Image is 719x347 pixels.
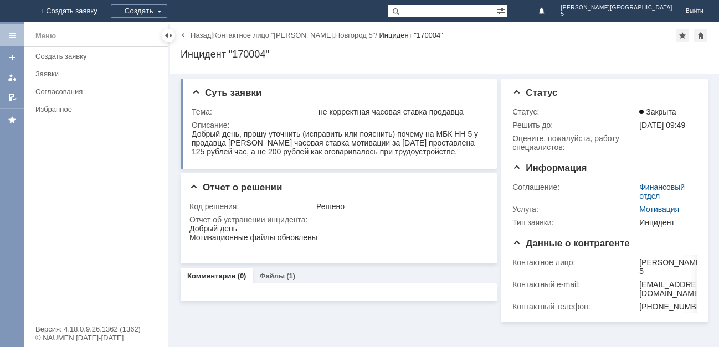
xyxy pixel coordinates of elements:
[512,205,637,214] div: Услуга:
[639,107,676,116] span: Закрыта
[319,107,483,116] div: не корректная часовая ставка продавца
[35,105,150,113] div: Избранное
[162,29,175,42] div: Скрыть меню
[639,218,692,227] div: Инцидент
[35,52,162,60] div: Создать заявку
[238,272,246,280] div: (0)
[192,121,485,130] div: Описание:
[189,202,314,211] div: Код решения:
[694,29,707,42] div: Сделать домашней страницей
[181,49,708,60] div: Инцидент "170004"
[213,31,379,39] div: /
[31,65,166,82] a: Заявки
[192,87,261,98] span: Суть заявки
[189,182,282,193] span: Отчет о решении
[512,134,637,152] div: Oцените, пожалуйста, работу специалистов:
[512,280,637,289] div: Контактный e-mail:
[639,183,685,200] a: Финансовый отдел
[187,272,236,280] a: Комментарии
[512,258,637,267] div: Контактное лицо:
[111,4,167,18] div: Создать
[31,83,166,100] a: Согласования
[3,49,21,66] a: Создать заявку
[189,215,485,224] div: Отчет об устранении инцидента:
[512,121,637,130] div: Решить до:
[31,48,166,65] a: Создать заявку
[379,31,443,39] div: Инцидент "170004"
[286,272,295,280] div: (1)
[3,89,21,106] a: Мои согласования
[35,70,162,78] div: Заявки
[561,4,672,11] span: [PERSON_NAME][GEOGRAPHIC_DATA]
[35,325,157,333] div: Версия: 4.18.0.9.26.1362 (1362)
[259,272,285,280] a: Файлы
[3,69,21,86] a: Мои заявки
[512,87,557,98] span: Статус
[191,31,211,39] a: Назад
[192,107,316,116] div: Тема:
[316,202,483,211] div: Решено
[512,183,637,191] div: Соглашение:
[211,30,213,39] div: |
[512,163,587,173] span: Информация
[35,87,162,96] div: Согласования
[512,302,637,311] div: Контактный телефон:
[639,205,679,214] a: Мотивация
[496,5,507,15] span: Расширенный поиск
[512,238,630,248] span: Данные о контрагенте
[512,218,637,227] div: Тип заявки:
[512,107,637,116] div: Статус:
[35,334,157,341] div: © NAUMEN [DATE]-[DATE]
[35,29,56,43] div: Меню
[639,121,685,130] span: [DATE] 09:49
[561,11,672,18] span: 5
[213,31,376,39] a: Контактное лицо "[PERSON_NAME].Новгород 5"
[676,29,689,42] div: Добавить в избранное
